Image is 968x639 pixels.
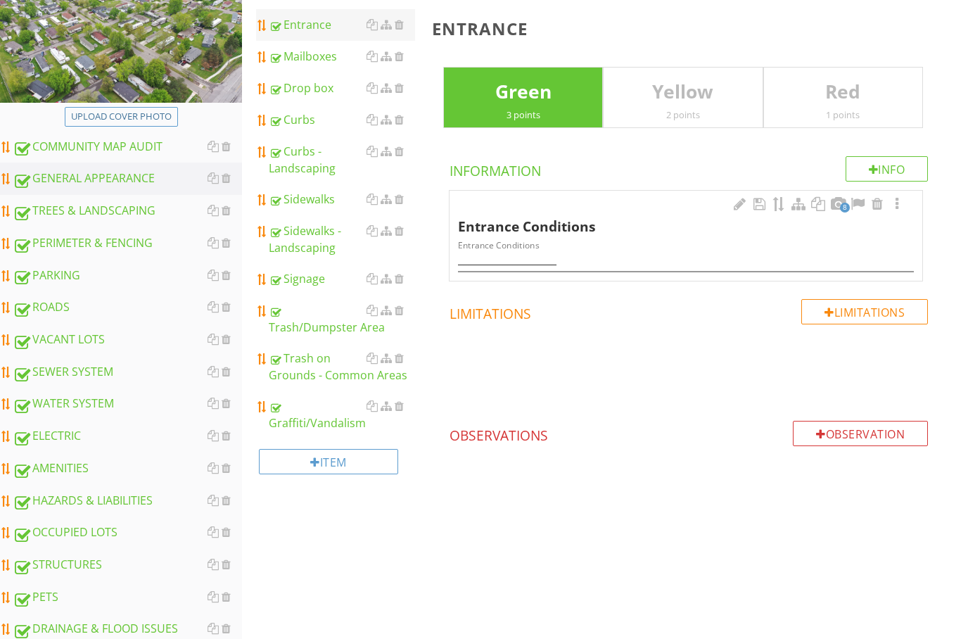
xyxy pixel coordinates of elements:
[444,110,602,121] div: 3 points
[13,557,242,575] div: STRUCTURES
[13,331,242,350] div: VACANT LOTS
[13,267,242,286] div: PARKING
[764,110,922,121] div: 1 points
[269,49,415,65] div: Mailboxes
[13,428,242,446] div: ELECTRIC
[269,191,415,208] div: Sidewalks
[269,17,415,34] div: Entrance
[458,249,914,272] input: Entrance Conditions
[13,235,242,253] div: PERIMETER & FENCING
[450,157,928,181] h4: Information
[13,170,242,189] div: GENERAL APPEARANCE
[13,139,242,157] div: COMMUNITY MAP AUDIT
[269,80,415,97] div: Drop box
[13,621,242,639] div: DRAINAGE & FLOOD ISSUES
[604,79,762,107] p: Yellow
[13,460,242,479] div: AMENITIES
[259,450,398,475] div: Item
[13,203,242,221] div: TREES & LANDSCAPING
[846,157,929,182] div: Info
[801,300,928,325] div: Limitations
[269,271,415,288] div: Signage
[13,589,242,607] div: PETS
[432,20,945,39] h3: Entrance
[269,144,415,177] div: Curbs - Landscaping
[269,112,415,129] div: Curbs
[444,79,602,107] p: Green
[269,350,415,384] div: Trash on Grounds - Common Areas
[13,364,242,382] div: SEWER SYSTEM
[269,303,415,336] div: Trash/Dumpster Area
[269,223,415,257] div: Sidewalks - Landscaping
[458,197,891,238] div: Entrance Conditions
[269,398,415,432] div: Graffiti/Vandalism
[450,422,928,445] h4: Observations
[13,524,242,543] div: OCCUPIED LOTS
[840,203,850,213] span: 8
[793,422,928,447] div: Observation
[764,79,922,107] p: Red
[13,299,242,317] div: ROADS
[71,110,172,125] div: Upload cover photo
[13,493,242,511] div: HAZARDS & LIABILITIES
[604,110,762,121] div: 2 points
[13,396,242,414] div: WATER SYSTEM
[65,108,178,127] button: Upload cover photo
[450,300,928,324] h4: Limitations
